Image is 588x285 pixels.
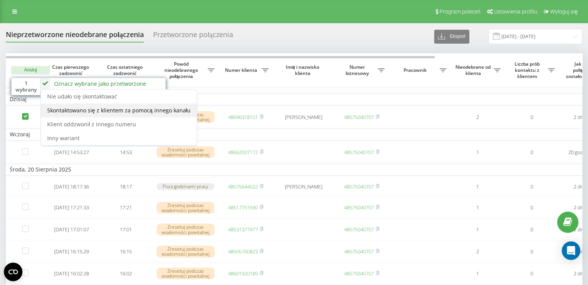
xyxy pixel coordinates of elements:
td: 0 [504,241,559,262]
a: 48575040707 [344,183,374,190]
td: 0 [504,107,559,127]
td: [DATE] 18:17:36 [44,177,99,196]
td: 0 [504,197,559,218]
a: 48575644022 [228,183,258,190]
td: [DATE] 14:53:27 [44,142,99,163]
div: Zresetuj podczas wiadomości powitalnej [157,224,215,235]
span: Nieodebrane od klienta [454,64,494,76]
span: Imię i nazwisko klienta [279,64,328,76]
a: 48662007172 [228,149,258,156]
a: 48575040707 [344,114,374,120]
td: 0 [504,219,559,240]
td: 2 [450,107,504,127]
span: Powód nieodebranego połączenia [157,61,208,79]
a: 48575040707 [344,149,374,156]
div: Nieprzetworzone nieodebrane połączenia [6,31,144,42]
td: 1 [450,219,504,240]
span: Nie udało się skontaktować [47,93,117,100]
span: Czas ostatniego zadzwonić [105,64,147,76]
button: Anuluj [11,66,50,75]
td: 1 [450,142,504,163]
a: 48601920185 [228,270,258,277]
div: Zresetuj podczas wiadomości powitalnej [157,202,215,214]
a: 48696318151 [228,114,258,120]
div: 1 wybrany [12,78,41,95]
a: 48517751590 [228,204,258,211]
a: 48575040707 [344,226,374,233]
td: 16:15 [99,241,153,262]
td: 0 [504,177,559,196]
a: 48531377477 [228,226,258,233]
span: Numer klienta [222,67,262,73]
div: Poza godzinami pracy [157,183,215,190]
a: 48575040707 [344,270,374,277]
span: Ustawienia profilu [494,8,537,15]
span: Liczba prób kontaktu z klientem [508,61,548,79]
a: 48575040707 [344,204,374,211]
div: Oznacz wybrane jako przetworzone [54,80,146,87]
span: Wyloguj się [550,8,578,15]
span: Program poleceń [440,8,481,15]
td: 2 [450,241,504,262]
td: [DATE] 17:01:07 [44,219,99,240]
div: Przetworzone połączenia [153,31,233,42]
div: Zresetuj podczas wiadomości powitalnej [157,146,215,158]
td: 1 [450,263,504,284]
td: 16:02 [99,263,153,284]
span: Pracownik [392,67,440,73]
span: Numer biznesowy [338,64,378,76]
button: Open CMP widget [4,263,22,281]
td: 0 [504,142,559,163]
span: Inny wariant [47,134,80,142]
span: Klient oddzwonił z innego numeru [47,120,136,128]
td: 14:53 [99,142,153,163]
td: 1 [450,177,504,196]
td: 1 [450,197,504,218]
td: 17:01 [99,219,153,240]
a: 48505760823 [228,248,258,255]
td: [DATE] 16:02:28 [44,263,99,284]
div: Zresetuj podczas wiadomości powitalnej [157,246,215,257]
button: Eksport [434,30,469,44]
span: Czas pierwszego zadzwonić [51,64,92,76]
td: [PERSON_NAME] [273,107,334,127]
td: [DATE] 16:15:29 [44,241,99,262]
td: [PERSON_NAME] [273,177,334,196]
div: Zresetuj podczas wiadomości powitalnej [157,268,215,279]
td: 0 [504,263,559,284]
a: 48575040707 [344,248,374,255]
td: 18:17 [99,177,153,196]
div: Open Intercom Messenger [562,241,580,260]
td: 17:21 [99,197,153,218]
span: Skontaktowano się z klientem za pomocą innego kanału [47,107,191,114]
td: [DATE] 17:21:33 [44,197,99,218]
